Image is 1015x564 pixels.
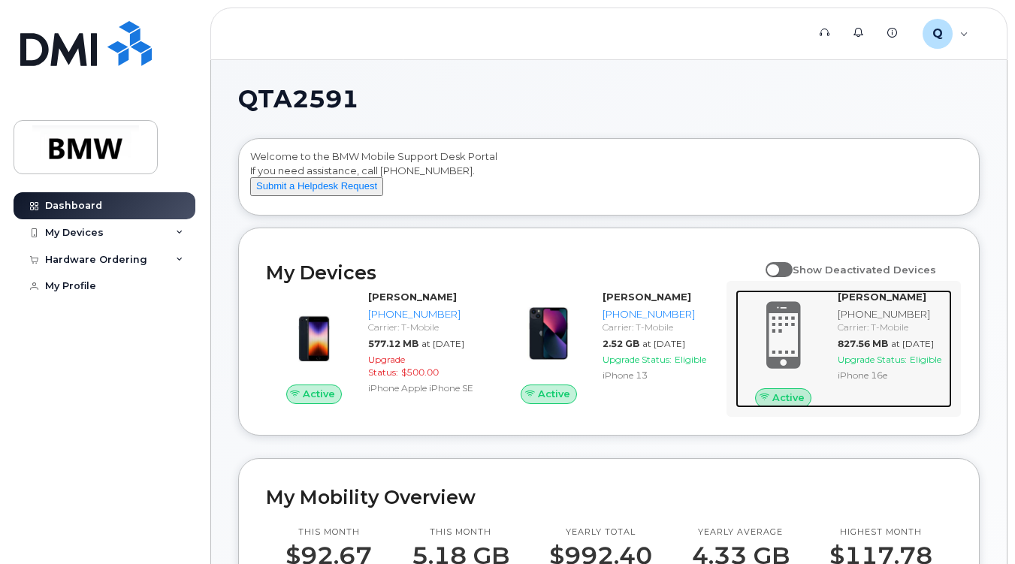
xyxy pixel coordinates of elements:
div: Carrier: T-Mobile [603,321,711,333]
input: Show Deactivated Devices [766,255,778,267]
div: iPhone 16e [838,369,946,382]
span: 2.52 GB [603,338,639,349]
span: at [DATE] [421,338,464,349]
p: Yearly total [549,526,652,538]
span: Upgrade Status: [603,354,672,365]
h2: My Devices [266,261,758,284]
p: Yearly average [692,526,790,538]
span: Active [772,391,805,405]
span: $500.00 [401,366,439,378]
span: Eligible [910,354,941,365]
strong: [PERSON_NAME] [838,291,926,303]
div: iPhone Apple iPhone SE [368,382,476,394]
p: Highest month [829,526,932,538]
span: 827.56 MB [838,338,888,349]
span: Active [538,387,570,401]
span: at [DATE] [891,338,934,349]
span: Upgrade Status: [368,354,405,378]
iframe: Messenger Launcher [950,499,1004,553]
div: [PHONE_NUMBER] [838,307,946,321]
a: Active[PERSON_NAME][PHONE_NUMBER]Carrier: T-Mobile827.56 MBat [DATE]Upgrade Status:EligibleiPhone... [736,290,952,407]
span: Show Deactivated Devices [793,264,936,276]
a: Active[PERSON_NAME][PHONE_NUMBER]Carrier: T-Mobile577.12 MBat [DATE]Upgrade Status:$500.00iPhone ... [266,290,482,404]
a: Submit a Helpdesk Request [250,179,383,192]
div: Welcome to the BMW Mobile Support Desk Portal If you need assistance, call [PHONE_NUMBER]. [250,149,968,210]
div: Carrier: T-Mobile [838,321,946,333]
img: image20231002-3703462-1ig824h.jpeg [512,297,585,369]
span: Upgrade Status: [838,354,907,365]
span: Active [303,387,335,401]
div: Carrier: T-Mobile [368,321,476,333]
p: This month [412,526,509,538]
strong: [PERSON_NAME] [368,291,457,303]
img: image20231002-3703462-10zne2t.jpeg [278,297,350,369]
h2: My Mobility Overview [266,486,952,508]
a: Active[PERSON_NAME][PHONE_NUMBER]Carrier: T-Mobile2.52 GBat [DATE]Upgrade Status:EligibleiPhone 13 [500,290,717,404]
div: [PHONE_NUMBER] [368,307,476,321]
strong: [PERSON_NAME] [603,291,691,303]
span: QTA2591 [238,88,358,110]
p: This month [285,526,372,538]
button: Submit a Helpdesk Request [250,177,383,196]
div: [PHONE_NUMBER] [603,307,711,321]
span: Eligible [675,354,706,365]
span: 577.12 MB [368,338,418,349]
span: at [DATE] [642,338,685,349]
div: iPhone 13 [603,369,711,382]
